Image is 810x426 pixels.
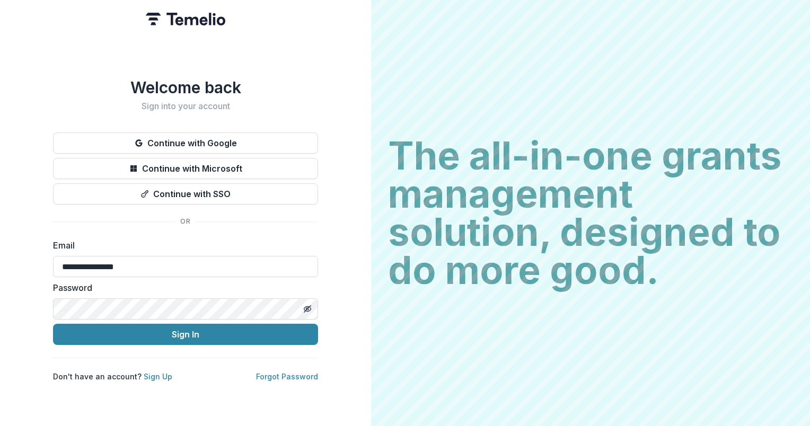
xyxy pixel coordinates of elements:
[53,324,318,345] button: Sign In
[53,239,312,252] label: Email
[146,13,225,25] img: Temelio
[53,183,318,205] button: Continue with SSO
[53,371,172,382] p: Don't have an account?
[53,281,312,294] label: Password
[144,372,172,381] a: Sign Up
[299,300,316,317] button: Toggle password visibility
[53,78,318,97] h1: Welcome back
[256,372,318,381] a: Forgot Password
[53,101,318,111] h2: Sign into your account
[53,158,318,179] button: Continue with Microsoft
[53,132,318,154] button: Continue with Google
